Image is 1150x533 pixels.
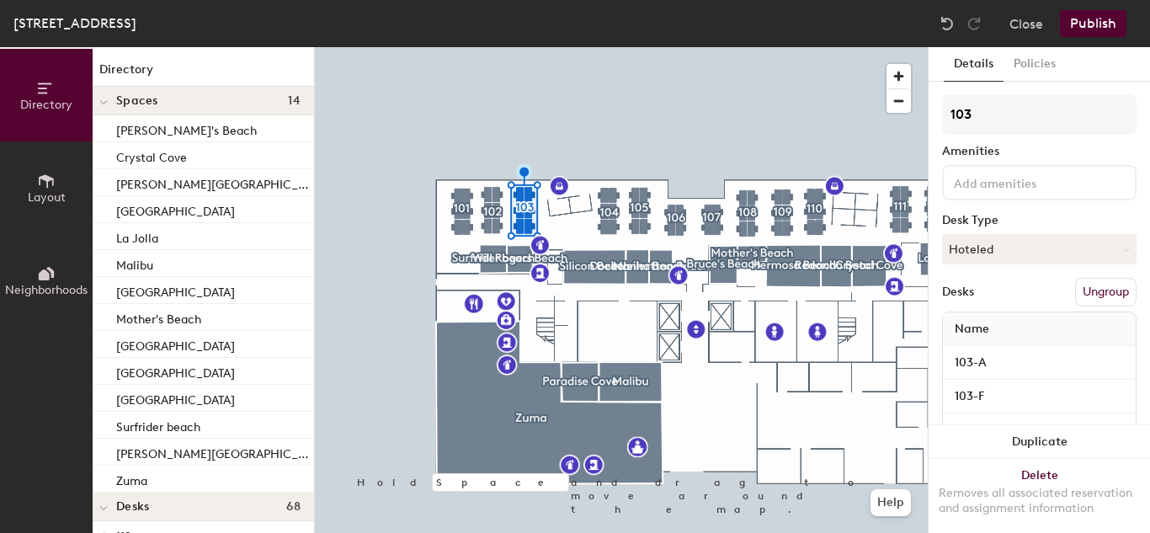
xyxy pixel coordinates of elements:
input: Unnamed desk [946,351,1132,375]
div: Desks [942,285,974,299]
p: Mother's Beach [116,307,201,327]
p: [GEOGRAPHIC_DATA] [116,388,235,408]
input: Add amenities [950,172,1102,192]
p: Malibu [116,253,153,273]
div: Amenities [942,145,1137,158]
span: Neighborhoods [5,283,88,297]
img: Redo [966,15,982,32]
span: Spaces [116,94,158,108]
span: Name [946,314,998,344]
div: Removes all associated reservation and assignment information [939,486,1140,516]
button: Hoteled [942,234,1137,264]
button: Help [870,489,911,516]
button: Close [1009,10,1043,37]
button: Policies [1004,47,1066,82]
p: [PERSON_NAME]'s Beach [116,119,257,138]
h1: Directory [93,61,314,87]
p: [GEOGRAPHIC_DATA] [116,280,235,300]
span: 68 [286,500,301,514]
span: Directory [20,98,72,112]
button: Duplicate [929,425,1150,459]
p: Zuma [116,469,147,488]
img: Undo [939,15,956,32]
p: Crystal Cove [116,146,187,165]
input: Unnamed desk [946,385,1132,408]
input: Unnamed desk [946,418,1132,442]
button: Details [944,47,1004,82]
button: DeleteRemoves all associated reservation and assignment information [929,459,1150,533]
span: 14 [288,94,301,108]
button: Ungroup [1075,278,1137,306]
p: La Jolla [116,227,158,246]
p: [PERSON_NAME][GEOGRAPHIC_DATA] [116,442,311,461]
div: [STREET_ADDRESS] [13,13,136,34]
p: Surfrider beach [116,415,200,434]
p: [GEOGRAPHIC_DATA] [116,334,235,354]
span: Desks [116,500,149,514]
button: Publish [1060,10,1126,37]
p: [GEOGRAPHIC_DATA] [116,361,235,381]
p: [GEOGRAPHIC_DATA] [116,200,235,219]
span: Layout [28,190,66,205]
div: Desk Type [942,214,1137,227]
p: [PERSON_NAME][GEOGRAPHIC_DATA] [116,173,311,192]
